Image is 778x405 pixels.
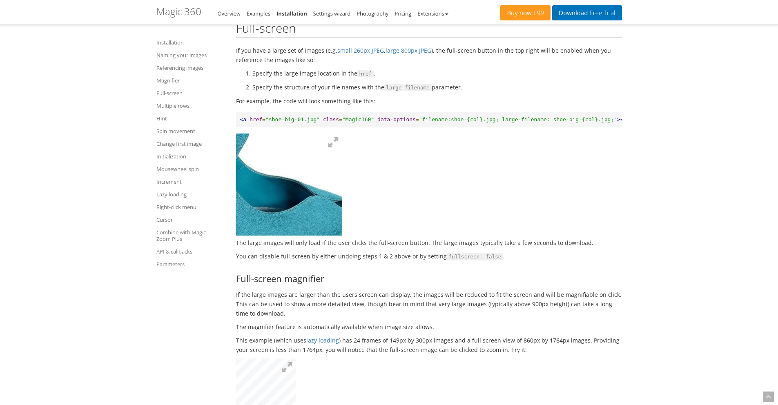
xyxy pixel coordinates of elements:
span: = [339,116,342,122]
a: API & callbacks [156,247,226,256]
p: You can disable full-screen by either undoing steps 1 & 2 above or by setting . [236,251,622,261]
a: large 800px JPEG [386,47,431,54]
p: For example, the code will look something like this: [236,96,622,106]
li: Specify the structure of your file names with the parameter. [252,82,622,92]
span: "Magic360" [342,116,374,122]
a: Change first image [156,139,226,149]
span: = [262,116,265,122]
a: Magnifier [156,76,226,85]
a: Cursor [156,215,226,225]
a: Full-screen [156,88,226,98]
a: Buy now£99 [500,5,551,20]
p: This example (which uses ) has 24 frames of 149px by 300px images and a full screen view of 860px... [236,336,622,354]
span: £99 [532,10,544,16]
a: Referencing images [156,63,226,73]
span: "filename:shoe-{col}.jpg; large-filename: shoe-big-{col}.jpg;" [419,116,617,122]
p: If the large images are larger than the users screen can display, the images will be reduced to f... [236,290,622,318]
a: Multiple rows [156,101,226,111]
a: Settings wizard [313,10,351,17]
a: DownloadFree Trial [552,5,622,20]
span: href [357,70,374,78]
a: Overview [218,10,241,17]
li: Specify the large image location in the . [252,69,622,78]
a: Increment [156,177,226,187]
span: href [250,116,262,122]
a: Extensions [417,10,448,17]
span: fullscreen: false [447,253,504,260]
span: large-filename [384,84,432,91]
span: Free Trial [588,10,615,16]
a: lazy loading [306,336,339,344]
p: The large images will only load if the user clicks the full-screen button. The large images typic... [236,238,622,247]
span: = [416,116,419,122]
a: Photography [357,10,388,17]
h1: Magic 360 [156,6,201,17]
a: Examples [247,10,270,17]
span: class [323,116,339,122]
h2: Full-screen [236,21,622,38]
a: Initialization [156,151,226,161]
h3: Full-screen magnifier [236,274,622,283]
span: "shoe-big-01.jpg" [265,116,320,122]
a: Installation [276,10,307,17]
a: Mousewheel spin [156,164,226,174]
a: Right-click menu [156,202,226,212]
a: Parameters [156,259,226,269]
span: <a [240,116,247,122]
p: The magnifier feature is automatically available when image size allows. [236,322,622,332]
a: Lazy loading [156,189,226,199]
span: data-options [377,116,416,122]
a: Installation [156,38,226,47]
span: ><img [617,116,633,122]
a: Hint [156,113,226,123]
a: Combine with Magic Zoom Plus [156,227,226,244]
a: small 260px JPEG [337,47,384,54]
a: Naming your images [156,50,226,60]
p: If you have a large set of images (e.g. , ), the full-screen button in the top right will be enab... [236,46,622,65]
a: Spin movement [156,126,226,136]
a: Pricing [395,10,411,17]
